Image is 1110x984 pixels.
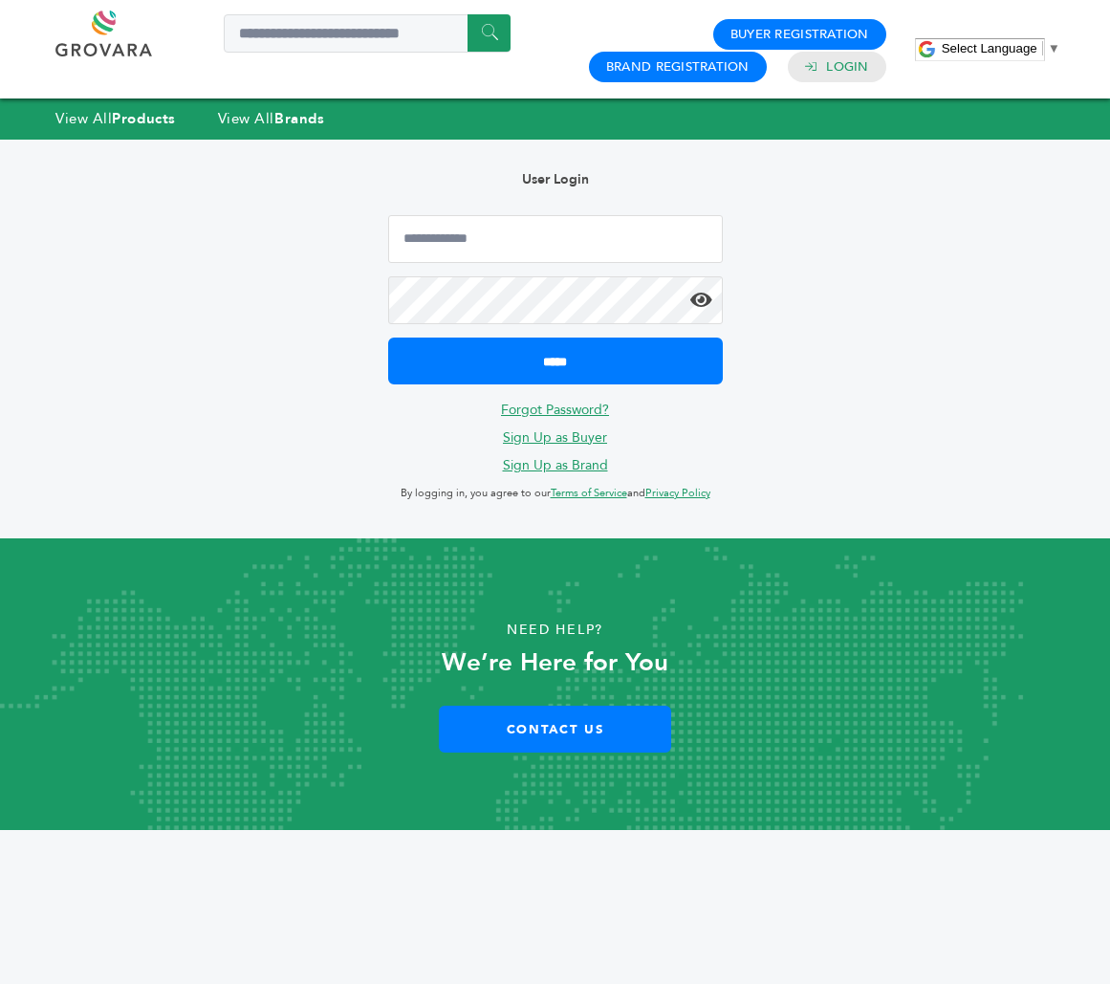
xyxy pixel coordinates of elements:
span: ▼ [1048,41,1060,55]
a: Sign Up as Buyer [503,428,607,447]
input: Email Address [388,215,723,263]
a: Buyer Registration [730,26,869,43]
a: Select Language​ [942,41,1060,55]
a: View AllBrands [218,109,325,128]
a: Terms of Service [551,486,627,500]
b: User Login [522,170,589,188]
span: Select Language [942,41,1037,55]
strong: Products [112,109,175,128]
p: Need Help? [55,616,1055,645]
span: ​ [1042,41,1043,55]
input: Search a product or brand... [224,14,511,53]
strong: We’re Here for You [442,645,668,680]
strong: Brands [274,109,324,128]
a: View AllProducts [55,109,176,128]
a: Brand Registration [606,58,750,76]
a: Privacy Policy [645,486,710,500]
a: Forgot Password? [501,401,609,419]
a: Contact Us [439,706,671,753]
input: Password [388,276,723,324]
a: Login [826,58,868,76]
p: By logging in, you agree to our and [388,482,723,505]
a: Sign Up as Brand [503,456,608,474]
